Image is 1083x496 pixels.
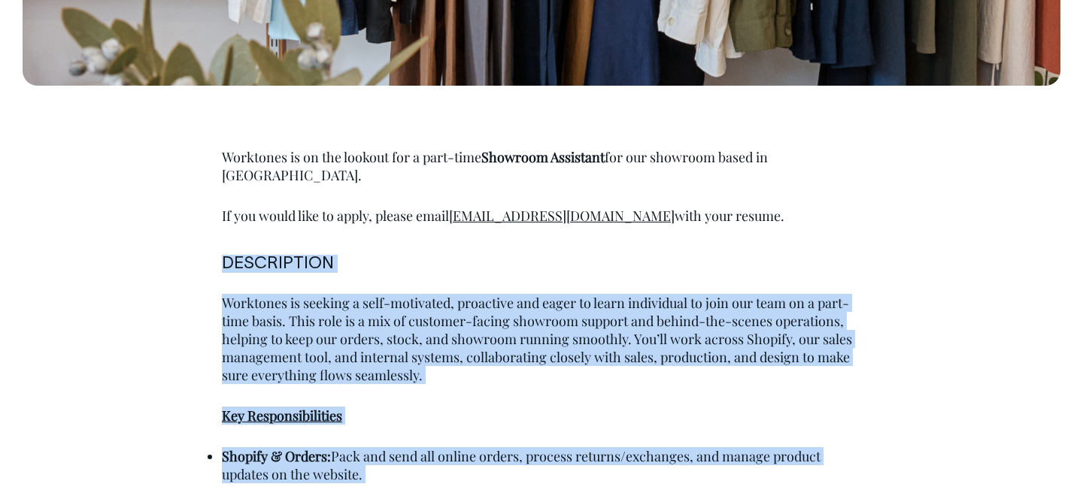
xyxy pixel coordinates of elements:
[222,207,861,225] p: If you would like to apply, please email with your resume.
[222,407,342,425] strong: Key Responsibilities
[481,148,605,166] strong: Showroom Assistant
[222,148,861,184] p: Worktones is on the lookout for a part-time for our showroom based in [GEOGRAPHIC_DATA].
[449,207,675,225] a: [EMAIL_ADDRESS][DOMAIN_NAME]
[222,447,327,465] strong: Shopify & Orders
[327,447,331,465] strong: :
[222,447,861,483] p: Pack and send all online orders, process returns/exchanges, and manage product updates on the web...
[222,255,861,273] h6: DESCRIPTION
[222,294,861,384] p: Worktones is seeking a self-motivated, proactive and eager to learn individual to join our team o...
